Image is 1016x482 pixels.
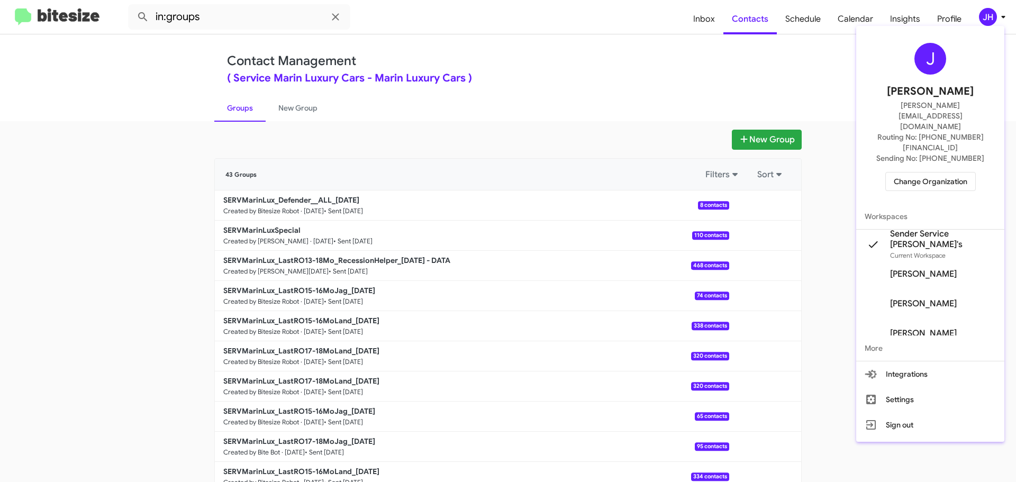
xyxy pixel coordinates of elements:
[856,335,1004,361] span: More
[876,153,984,163] span: Sending No: [PHONE_NUMBER]
[869,132,992,153] span: Routing No: [PHONE_NUMBER][FINANCIAL_ID]
[887,83,974,100] span: [PERSON_NAME]
[914,43,946,75] div: J
[894,172,967,190] span: Change Organization
[856,204,1004,229] span: Workspaces
[856,387,1004,412] button: Settings
[890,298,957,309] span: [PERSON_NAME]
[885,172,976,191] button: Change Organization
[890,328,957,339] span: [PERSON_NAME]
[869,100,992,132] span: [PERSON_NAME][EMAIL_ADDRESS][DOMAIN_NAME]
[890,251,946,259] span: Current Workspace
[856,412,1004,438] button: Sign out
[856,361,1004,387] button: Integrations
[890,269,957,279] span: [PERSON_NAME]
[890,229,996,250] span: Sender Service [PERSON_NAME]'s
